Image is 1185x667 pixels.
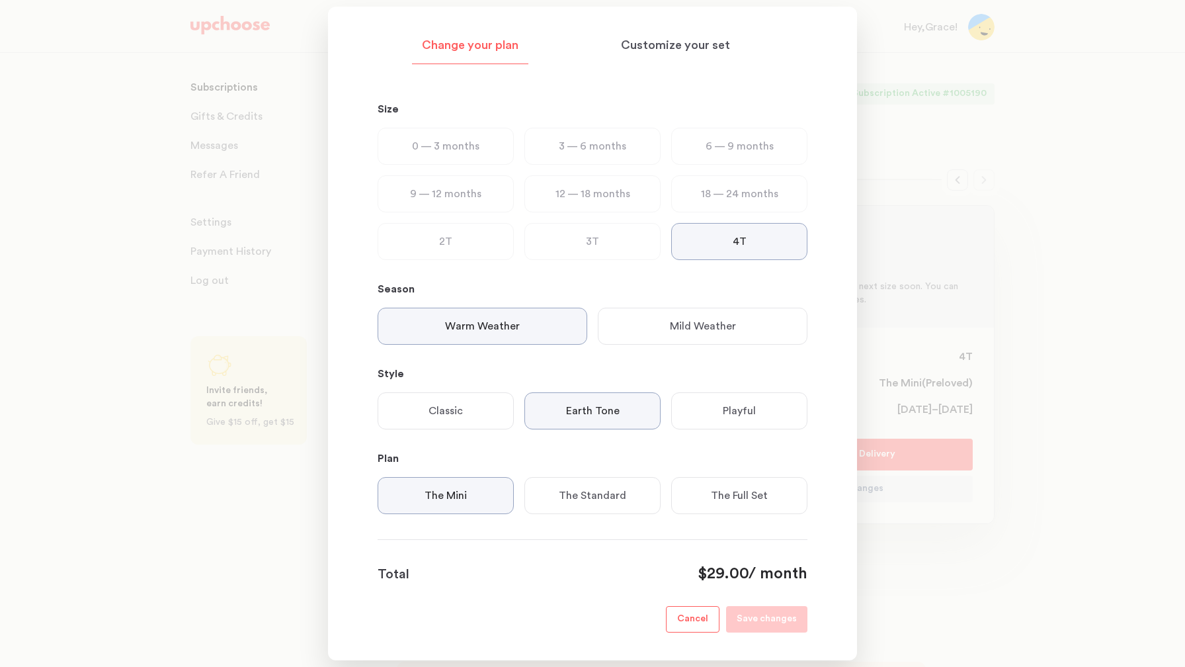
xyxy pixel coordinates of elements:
span: $29.00 [698,566,749,582]
p: Size [378,101,807,117]
p: Total [378,564,409,585]
p: Mild Weather [670,318,736,334]
p: Season [378,281,807,297]
p: Cancel [677,611,708,627]
p: Customize your set [621,38,730,54]
p: 6 — 9 months [706,138,774,154]
p: The Mini [425,488,467,504]
p: Style [378,366,807,382]
p: The Full Set [711,488,768,504]
p: 12 — 18 months [555,186,630,202]
p: The Standard [559,488,626,504]
p: 3 — 6 months [559,138,626,154]
p: Earth Tone [566,403,620,419]
p: 9 — 12 months [410,186,481,202]
p: Playful [723,403,756,419]
p: 2T [439,234,452,249]
p: 18 — 24 months [701,186,778,202]
p: 3T [586,234,599,249]
button: Save changes [726,606,807,633]
p: Change your plan [422,38,518,54]
div: / month [698,564,807,585]
p: Warm Weather [445,318,520,334]
p: Save changes [737,611,797,627]
p: 0 — 3 months [412,138,479,154]
p: Condition [378,535,807,551]
p: Plan [378,451,807,467]
p: Classic [429,403,463,419]
button: Cancel [666,606,719,633]
p: 4T [733,234,747,249]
